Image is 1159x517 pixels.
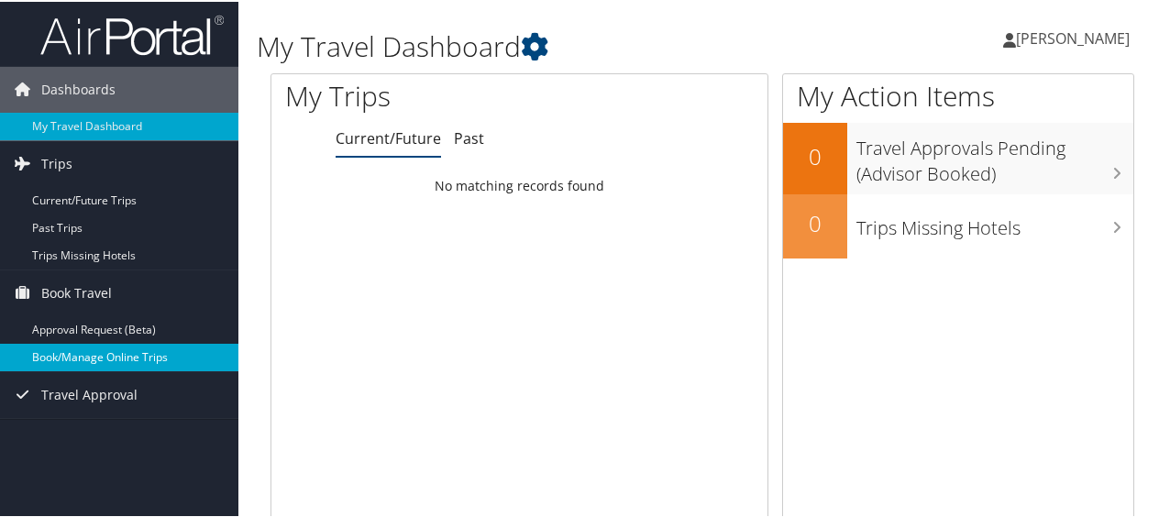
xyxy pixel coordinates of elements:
img: airportal-logo.png [40,12,224,55]
span: [PERSON_NAME] [1016,27,1130,47]
td: No matching records found [271,168,767,201]
h1: My Action Items [783,75,1133,114]
h2: 0 [783,206,847,237]
span: Book Travel [41,269,112,314]
h3: Travel Approvals Pending (Advisor Booked) [856,125,1133,185]
a: 0Trips Missing Hotels [783,192,1133,257]
a: [PERSON_NAME] [1003,9,1148,64]
a: Current/Future [336,126,441,147]
a: Past [454,126,484,147]
h3: Trips Missing Hotels [856,204,1133,239]
h1: My Travel Dashboard [257,26,851,64]
h1: My Trips [285,75,547,114]
span: Dashboards [41,65,116,111]
span: Travel Approval [41,370,138,416]
span: Trips [41,139,72,185]
h2: 0 [783,139,847,170]
a: 0Travel Approvals Pending (Advisor Booked) [783,121,1133,192]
